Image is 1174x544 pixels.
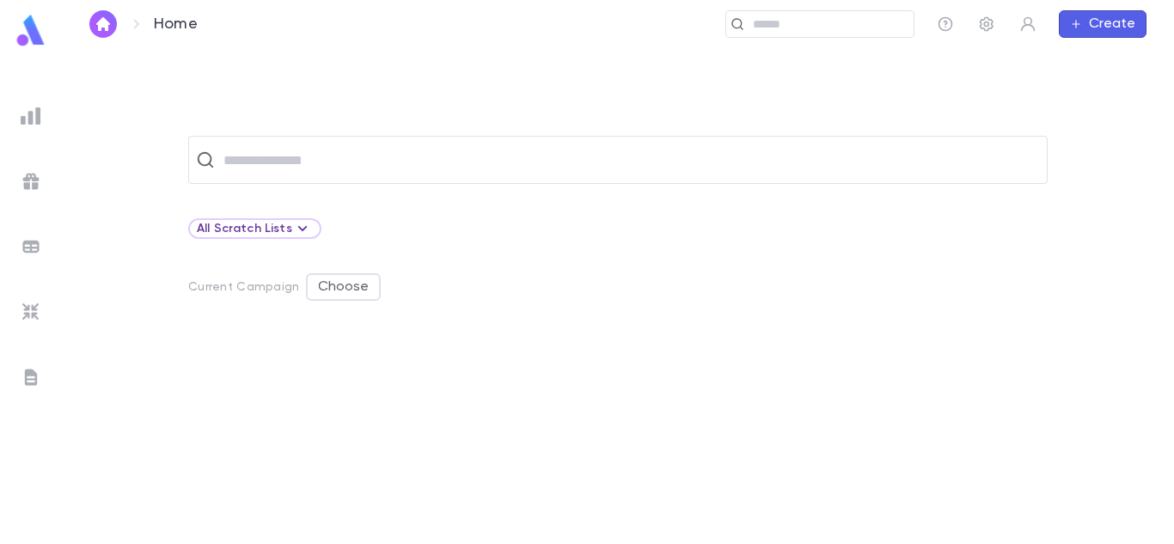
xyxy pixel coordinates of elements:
img: reports_grey.c525e4749d1bce6a11f5fe2a8de1b229.svg [21,106,41,126]
button: Choose [306,273,381,301]
img: logo [14,14,48,47]
p: Current Campaign [188,280,299,294]
img: home_white.a664292cf8c1dea59945f0da9f25487c.svg [93,17,113,31]
img: letters_grey.7941b92b52307dd3b8a917253454ce1c.svg [21,367,41,388]
p: Home [154,15,198,34]
div: All Scratch Lists [197,218,313,239]
div: All Scratch Lists [188,218,321,239]
img: batches_grey.339ca447c9d9533ef1741baa751efc33.svg [21,236,41,257]
button: Create [1059,10,1146,38]
img: campaigns_grey.99e729a5f7ee94e3726e6486bddda8f1.svg [21,171,41,192]
img: imports_grey.530a8a0e642e233f2baf0ef88e8c9fcb.svg [21,302,41,322]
